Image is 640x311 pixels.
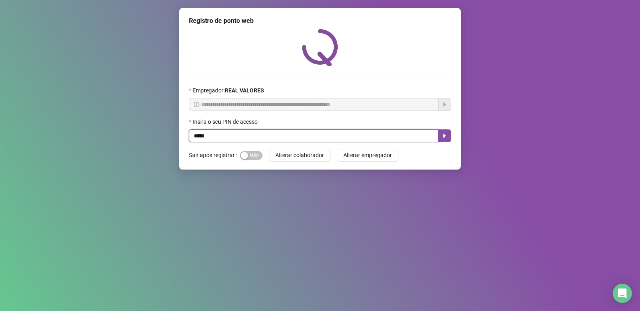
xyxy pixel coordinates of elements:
[194,102,199,107] span: info-circle
[189,117,263,126] label: Insira o seu PIN de acesso
[302,29,338,66] img: QRPoint
[441,133,448,139] span: caret-right
[193,86,264,95] span: Empregador :
[275,151,324,160] span: Alterar colaborador
[337,149,398,162] button: Alterar empregador
[613,284,632,303] div: Open Intercom Messenger
[189,16,451,26] div: Registro de ponto web
[343,151,392,160] span: Alterar empregador
[269,149,330,162] button: Alterar colaborador
[225,87,264,94] strong: REAL VALORES
[189,149,240,162] label: Sair após registrar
